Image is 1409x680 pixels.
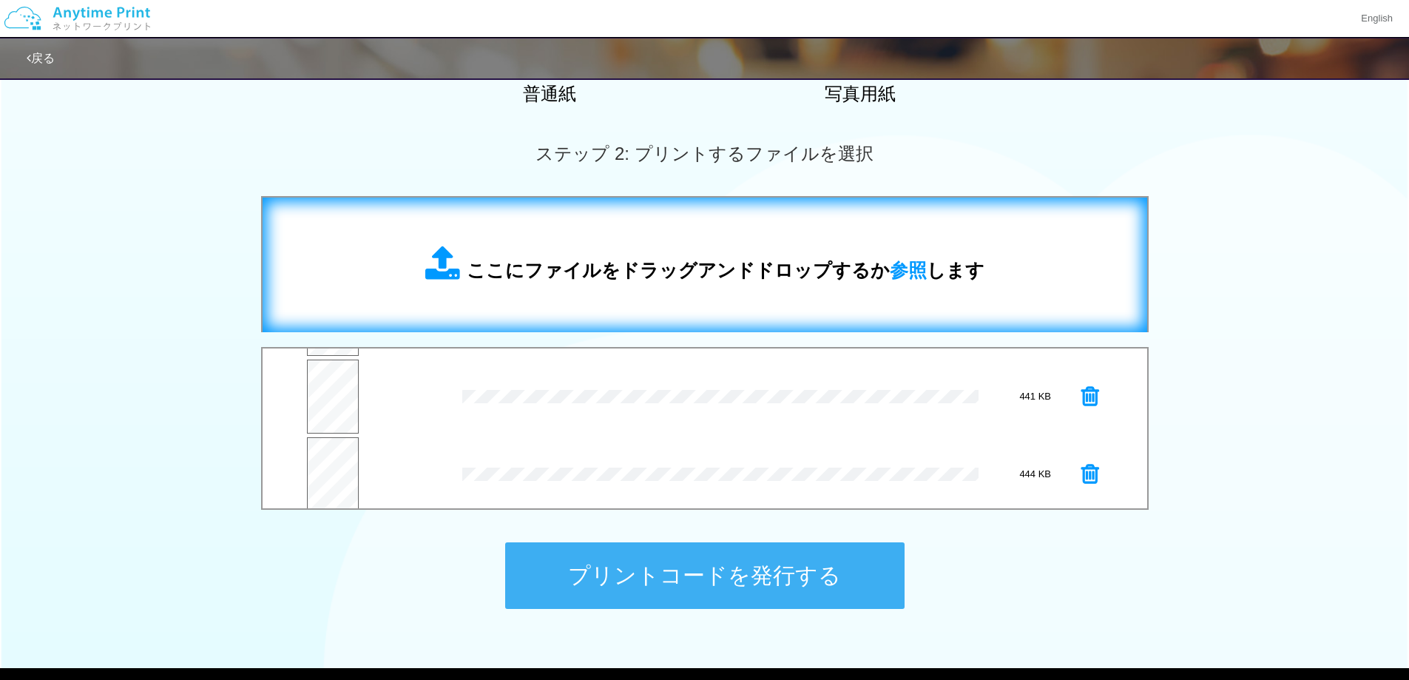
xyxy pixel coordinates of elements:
button: プリントコードを発行する [505,542,905,609]
a: 戻る [27,52,55,64]
span: ステップ 2: プリントするファイルを選択 [535,144,873,164]
span: 参照 [890,260,927,280]
span: ここにファイルをドラッグアンドドロップするか します [467,260,984,280]
h2: 普通紙 [420,84,679,104]
div: 444 KB [990,468,1081,482]
div: 441 KB [990,390,1081,404]
h2: 写真用紙 [731,84,990,104]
